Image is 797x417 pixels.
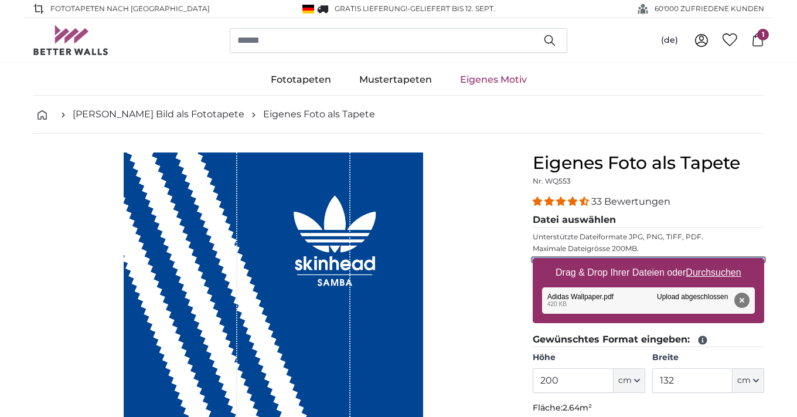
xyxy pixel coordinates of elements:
span: 4.33 stars [533,196,591,207]
span: cm [737,375,751,387]
label: Drag & Drop Ihrer Dateien oder [551,261,746,284]
span: Nr. WQ553 [533,177,571,185]
span: cm [618,375,632,387]
legend: Datei auswählen [533,213,764,228]
h1: Eigenes Foto als Tapete [533,152,764,174]
u: Durchsuchen [686,267,741,277]
a: Eigenes Motiv [446,65,541,95]
span: 60'000 ZUFRIEDENE KUNDEN [655,4,764,14]
span: Geliefert bis 12. Sept. [410,4,495,13]
a: [PERSON_NAME] Bild als Fototapete [73,107,244,121]
a: Fototapeten [257,65,345,95]
span: Fototapeten nach [GEOGRAPHIC_DATA] [50,4,210,14]
button: cm [614,368,645,393]
a: Eigenes Foto als Tapete [263,107,375,121]
label: Breite [652,352,764,364]
span: 2.64m² [563,402,592,413]
label: Höhe [533,352,645,364]
img: Deutschland [302,5,314,13]
legend: Gewünschtes Format eingeben: [533,333,764,347]
button: cm [733,368,764,393]
span: GRATIS Lieferung! [335,4,407,13]
span: 1 [757,29,769,40]
span: - [407,4,495,13]
nav: breadcrumbs [33,96,764,134]
img: Betterwalls [33,25,109,55]
span: 33 Bewertungen [591,196,670,207]
p: Unterstützte Dateiformate JPG, PNG, TIFF, PDF. [533,232,764,242]
p: Maximale Dateigrösse 200MB. [533,244,764,253]
button: (de) [652,30,687,51]
p: Fläche: [533,402,764,414]
a: Mustertapeten [345,65,446,95]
